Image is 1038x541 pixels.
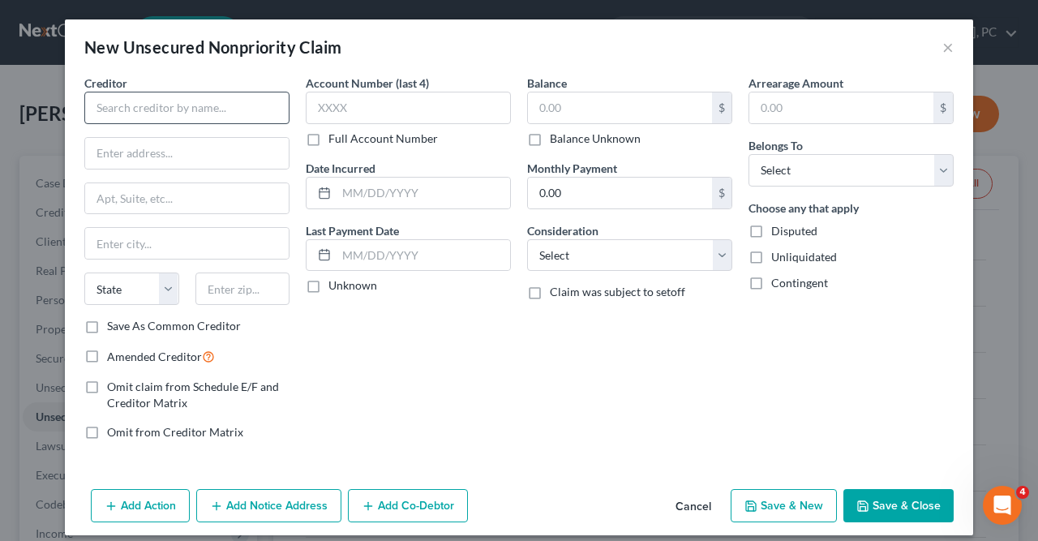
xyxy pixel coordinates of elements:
input: 0.00 [528,92,712,123]
input: Enter address... [85,138,289,169]
div: New Unsecured Nonpriority Claim [84,36,341,58]
label: Full Account Number [328,131,438,147]
input: 0.00 [749,92,933,123]
span: Creditor [84,76,127,90]
input: Enter city... [85,228,289,259]
input: Search creditor by name... [84,92,290,124]
button: Add Notice Address [196,489,341,523]
label: Account Number (last 4) [306,75,429,92]
input: MM/DD/YYYY [337,240,510,271]
div: $ [933,92,953,123]
span: 4 [1016,486,1029,499]
span: Contingent [771,276,828,290]
label: Monthly Payment [527,160,617,177]
label: Consideration [527,222,598,239]
input: 0.00 [528,178,712,208]
iframe: Intercom live chat [983,486,1022,525]
span: Unliquidated [771,250,837,264]
label: Date Incurred [306,160,375,177]
button: Add Action [91,489,190,523]
span: Claim was subject to setoff [550,285,685,298]
label: Balance [527,75,567,92]
button: Save & Close [843,489,954,523]
button: × [942,37,954,57]
label: Choose any that apply [748,200,859,217]
input: MM/DD/YYYY [337,178,510,208]
button: Cancel [663,491,724,523]
button: Save & New [731,489,837,523]
div: $ [712,92,731,123]
input: Apt, Suite, etc... [85,183,289,214]
span: Belongs To [748,139,803,152]
span: Omit claim from Schedule E/F and Creditor Matrix [107,380,279,410]
span: Amended Creditor [107,350,202,363]
input: Enter zip... [195,273,290,305]
span: Disputed [771,224,817,238]
label: Balance Unknown [550,131,641,147]
div: $ [712,178,731,208]
span: Omit from Creditor Matrix [107,425,243,439]
input: XXXX [306,92,511,124]
label: Arrearage Amount [748,75,843,92]
button: Add Co-Debtor [348,489,468,523]
label: Unknown [328,277,377,294]
label: Last Payment Date [306,222,399,239]
label: Save As Common Creditor [107,318,241,334]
